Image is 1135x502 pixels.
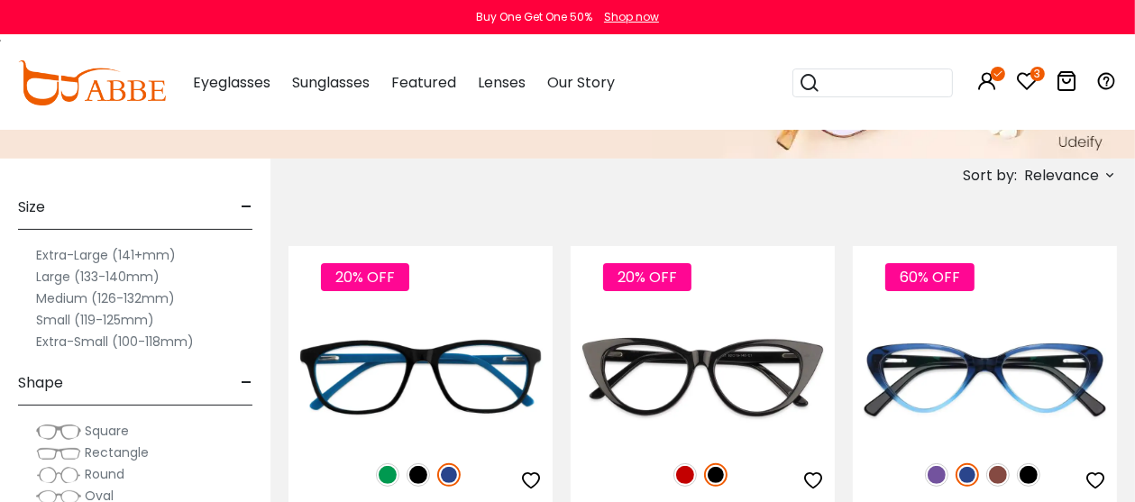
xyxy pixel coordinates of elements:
span: Size [18,186,45,229]
span: Round [85,465,124,483]
span: Sort by: [963,165,1017,186]
img: Blue Hannah - Acetate ,Universal Bridge Fit [853,311,1117,443]
span: - [241,186,252,229]
span: Our Story [547,72,615,93]
label: Large (133-140mm) [36,266,160,288]
span: Square [85,422,129,440]
span: Lenses [478,72,526,93]
img: Black [407,463,430,487]
img: Rectangle.png [36,444,81,462]
span: - [241,361,252,405]
img: Blue [956,463,979,487]
img: Brown [986,463,1010,487]
span: Featured [391,72,456,93]
img: abbeglasses.com [18,60,166,105]
label: Medium (126-132mm) [36,288,175,309]
span: Sunglasses [292,72,370,93]
span: Eyeglasses [193,72,270,93]
img: Black [704,463,728,487]
img: Green [376,463,399,487]
span: Relevance [1024,160,1099,192]
a: 3 [1016,74,1038,95]
i: 3 [1030,67,1045,81]
img: Black Nora - Acetate ,Universal Bridge Fit [571,311,835,443]
span: Shape [18,361,63,405]
a: Shop now [595,9,659,24]
span: 20% OFF [321,263,409,291]
img: Black [1017,463,1040,487]
img: Round.png [36,466,81,484]
span: 60% OFF [885,263,975,291]
label: Extra-Large (141+mm) [36,244,176,266]
img: Purple [925,463,948,487]
img: Red [673,463,697,487]
img: Square.png [36,423,81,441]
span: 20% OFF [603,263,691,291]
div: Buy One Get One 50% [476,9,592,25]
img: Blue [437,463,461,487]
label: Extra-Small (100-118mm) [36,331,194,352]
span: Rectangle [85,443,149,461]
img: Blue Machovec - Acetate ,Universal Bridge Fit [288,311,553,443]
label: Small (119-125mm) [36,309,154,331]
div: Shop now [604,9,659,25]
